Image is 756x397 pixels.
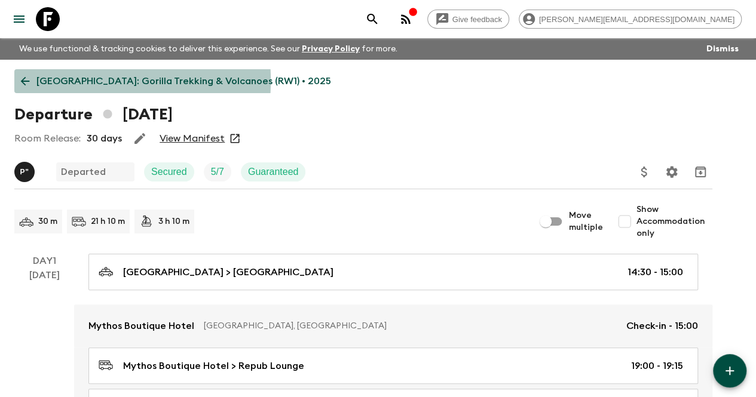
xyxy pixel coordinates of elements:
p: 19:00 - 19:15 [631,359,683,373]
span: Move multiple [569,210,603,233]
span: Pacifique "Pax" Girinshuti [14,165,37,175]
p: [GEOGRAPHIC_DATA]: Gorilla Trekking & Volcanoes (RW1) • 2025 [36,74,331,88]
button: Archive (Completed, Cancelled or Unsynced Departures only) [688,160,712,184]
a: Mythos Boutique Hotel > Repub Lounge19:00 - 19:15 [88,347,698,384]
div: [PERSON_NAME][EMAIL_ADDRESS][DOMAIN_NAME] [519,10,742,29]
button: search adventures [360,7,384,31]
p: 30 m [38,216,57,227]
h1: Departure [DATE] [14,103,173,127]
a: View Manifest [160,133,225,144]
p: Departed [61,165,106,179]
p: Mythos Boutique Hotel > Repub Lounge [123,359,304,373]
p: Guaranteed [248,165,299,179]
a: Privacy Policy [302,45,360,53]
button: menu [7,7,31,31]
a: Give feedback [427,10,509,29]
p: Mythos Boutique Hotel [88,319,194,333]
button: Dismiss [703,41,742,57]
p: 3 h 10 m [158,216,189,227]
a: [GEOGRAPHIC_DATA]: Gorilla Trekking & Volcanoes (RW1) • 2025 [14,69,338,93]
a: [GEOGRAPHIC_DATA] > [GEOGRAPHIC_DATA]14:30 - 15:00 [88,254,698,290]
p: 5 / 7 [211,165,224,179]
span: Give feedback [446,15,509,24]
span: [PERSON_NAME][EMAIL_ADDRESS][DOMAIN_NAME] [532,15,741,24]
p: Check-in - 15:00 [626,319,698,333]
p: We use functional & tracking cookies to deliver this experience. See our for more. [14,38,402,60]
p: Secured [151,165,187,179]
div: Trip Fill [204,162,231,181]
p: [GEOGRAPHIC_DATA], [GEOGRAPHIC_DATA] [204,320,617,332]
p: 14:30 - 15:00 [628,265,683,279]
p: 30 days [87,131,122,146]
button: Update Price, Early Bird Discount and Costs [632,160,656,184]
p: Room Release: [14,131,81,146]
p: 21 h 10 m [91,216,125,227]
span: Show Accommodation only [636,204,712,239]
a: Mythos Boutique Hotel[GEOGRAPHIC_DATA], [GEOGRAPHIC_DATA]Check-in - 15:00 [74,304,712,347]
button: Settings [660,160,684,184]
p: Day 1 [14,254,74,268]
p: [GEOGRAPHIC_DATA] > [GEOGRAPHIC_DATA] [123,265,333,279]
div: Secured [144,162,194,181]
